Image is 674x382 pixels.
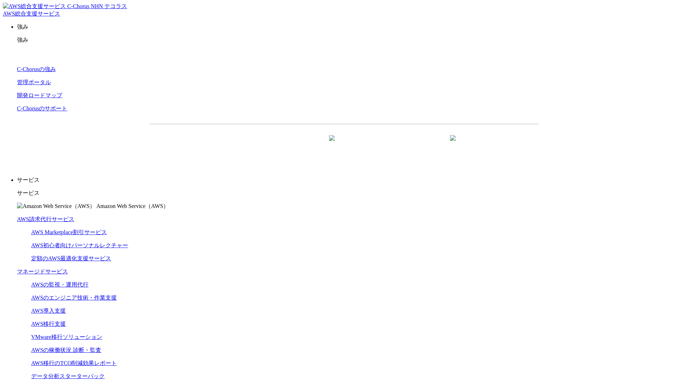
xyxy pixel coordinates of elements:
a: まずは相談する [348,135,462,153]
a: AWS初心者向けパーソナルレクチャー [31,242,128,248]
a: C-Chorusの強み [17,66,56,72]
a: AWS請求代行サービス [17,216,74,222]
a: 資料を請求する [227,135,341,153]
a: AWS移行支援 [31,321,66,327]
a: AWS総合支援サービス C-Chorus NHN テコラスAWS総合支援サービス [3,3,127,17]
a: 定額のAWS最適化支援サービス [31,255,111,261]
p: 強み [17,36,671,44]
img: AWS総合支援サービス C-Chorus [3,3,90,10]
a: 開発ロードマップ [17,92,62,98]
a: AWSの監視・運用代行 [31,282,88,288]
a: VMware移行ソリューション [31,334,102,340]
a: マネージドサービス [17,268,68,274]
p: 強み [17,23,671,31]
a: AWS移行のTCO削減効果レポート [31,360,117,366]
a: 管理ポータル [17,79,51,85]
a: AWSの稼働状況 診断・監査 [31,347,101,353]
img: Amazon Web Service（AWS） [17,203,95,210]
p: サービス [17,176,671,184]
img: 矢印 [450,135,456,154]
a: AWS導入支援 [31,308,66,314]
span: Amazon Web Service（AWS） [96,203,169,209]
p: サービス [17,190,671,197]
a: データ分析スターターパック [31,373,105,379]
img: 矢印 [329,135,335,154]
a: AWSのエンジニア技術・作業支援 [31,295,117,301]
a: C-Chorusのサポート [17,105,67,111]
a: AWS Marketplace割引サービス [31,229,107,235]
